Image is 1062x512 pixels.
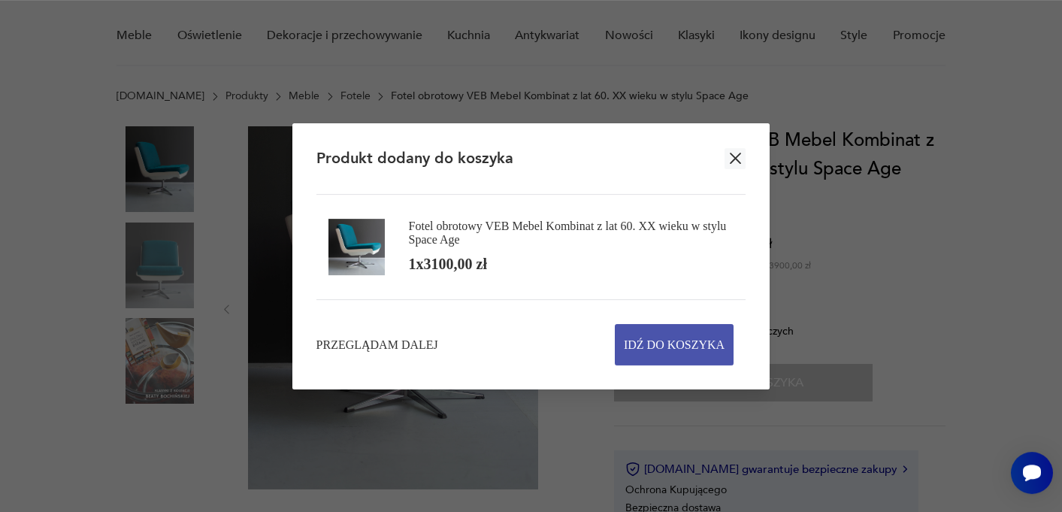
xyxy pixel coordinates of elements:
button: Idź do koszyka [615,324,734,365]
button: Przeglądam dalej [316,336,438,353]
div: 1 x 3100,00 zł [409,254,487,274]
iframe: Smartsupp widget button [1011,452,1053,494]
img: Zdjęcie produktu [328,219,385,275]
h2: Produkt dodany do koszyka [316,148,513,168]
span: Idź do koszyka [624,325,725,365]
div: Fotel obrotowy VEB Mebel Kombinat z lat 60. XX wieku w stylu Space Age [409,220,734,247]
